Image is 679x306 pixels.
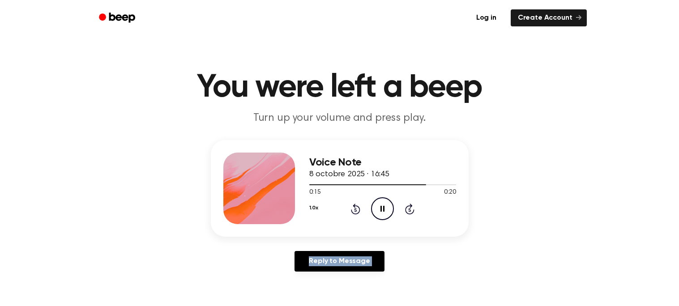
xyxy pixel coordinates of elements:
a: Log in [467,8,505,28]
h1: You were left a beep [111,72,569,104]
span: 0:15 [309,188,321,197]
button: 1.0x [309,200,318,216]
a: Reply to Message [295,251,384,272]
h3: Voice Note [309,157,456,169]
p: Turn up your volume and press play. [168,111,512,126]
span: 8 octobre 2025 · 16:45 [309,170,389,178]
a: Beep [93,9,143,27]
span: 0:20 [444,188,456,197]
a: Create Account [511,9,587,26]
